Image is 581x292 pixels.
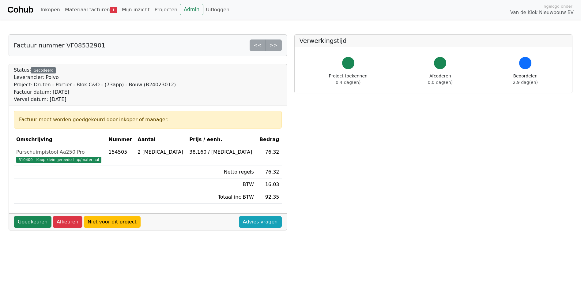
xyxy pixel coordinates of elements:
[203,4,232,16] a: Uitloggen
[106,133,135,146] th: Nummer
[428,73,453,86] div: Afcoderen
[542,3,574,9] span: Ingelogd onder:
[106,146,135,166] td: 154505
[256,166,282,178] td: 76.32
[16,157,101,163] span: 510400 - Koop klein gereedschap/materiaal
[84,216,141,228] a: Niet voor dit project
[256,191,282,204] td: 92.35
[135,133,187,146] th: Aantal
[14,42,105,49] h5: Factuur nummer VF08532901
[239,216,282,228] a: Advies vragen
[16,148,104,163] a: Purschuimpistool Aa250 Pro510400 - Koop klein gereedschap/materiaal
[256,146,282,166] td: 76.32
[513,73,538,86] div: Beoordelen
[31,67,56,73] div: Gecodeerd
[14,81,176,88] div: Project: Druten - Portier - Blok C&D - (73app) - Bouw (B24023012)
[180,4,203,15] a: Admin
[62,4,119,16] a: Materiaal facturen1
[428,80,453,85] span: 0.0 dag(en)
[14,216,51,228] a: Goedkeuren
[14,88,176,96] div: Factuur datum: [DATE]
[336,80,360,85] span: 0.4 dag(en)
[329,73,368,86] div: Project toekennen
[19,116,277,123] div: Factuur moet worden goedgekeurd door inkoper of manager.
[187,166,256,178] td: Netto regels
[14,96,176,103] div: Verval datum: [DATE]
[38,4,62,16] a: Inkopen
[189,148,254,156] div: 38.160 / [MEDICAL_DATA]
[300,37,568,44] h5: Verwerkingstijd
[187,191,256,204] td: Totaal inc BTW
[119,4,152,16] a: Mijn inzicht
[14,133,106,146] th: Omschrijving
[110,7,117,13] span: 1
[152,4,180,16] a: Projecten
[187,178,256,191] td: BTW
[138,148,184,156] div: 2 [MEDICAL_DATA]
[513,80,538,85] span: 2.9 dag(en)
[510,9,574,16] span: Van de Klok Nieuwbouw BV
[7,2,33,17] a: Cohub
[256,178,282,191] td: 16.03
[256,133,282,146] th: Bedrag
[53,216,82,228] a: Afkeuren
[14,74,176,81] div: Leverancier: Polvo
[187,133,256,146] th: Prijs / eenh.
[16,148,104,156] div: Purschuimpistool Aa250 Pro
[14,66,176,103] div: Status:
